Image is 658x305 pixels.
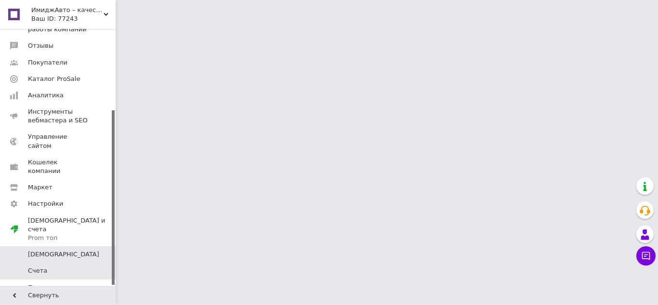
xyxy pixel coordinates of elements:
[28,250,99,259] span: [DEMOGRAPHIC_DATA]
[28,41,53,50] span: Отзывы
[31,14,116,23] div: Ваш ID: 77243
[28,158,89,175] span: Кошелек компании
[28,283,89,301] span: Программа "Приведи друга"
[28,216,116,243] span: [DEMOGRAPHIC_DATA] и счета
[28,58,67,67] span: Покупатели
[31,6,104,14] span: ИмиджАвто – качество, надежность, движение вперед.
[28,183,53,192] span: Маркет
[28,266,47,275] span: Счета
[28,234,116,242] div: Prom топ
[28,107,89,125] span: Инструменты вебмастера и SEO
[28,91,64,100] span: Аналитика
[28,133,89,150] span: Управление сайтом
[636,246,656,265] button: Чат с покупателем
[28,199,63,208] span: Настройки
[28,75,80,83] span: Каталог ProSale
